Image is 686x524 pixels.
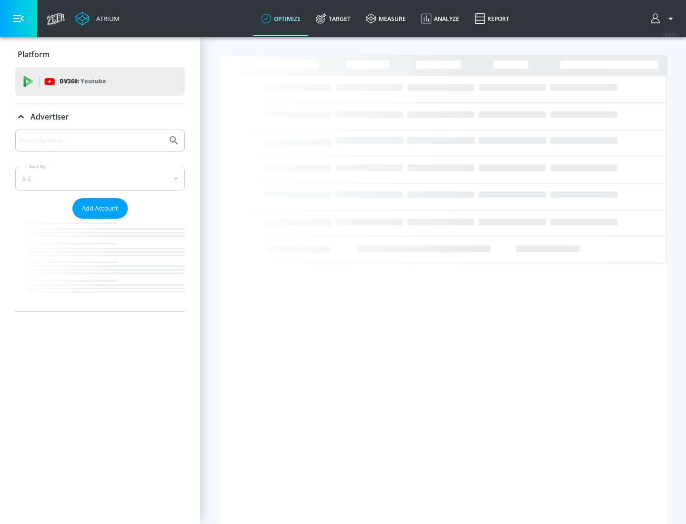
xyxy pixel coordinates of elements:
[15,103,185,130] div: Advertiser
[467,1,517,36] a: Report
[663,31,676,37] span: v 4.24.0
[27,163,48,170] label: Sort By
[92,14,120,23] div: Atrium
[15,167,185,191] div: A-Z
[82,203,118,214] span: Add Account
[414,1,467,36] a: Analyze
[72,198,128,219] button: Add Account
[253,1,308,36] a: optimize
[60,76,106,87] p: DV360:
[19,134,163,147] input: Search by name
[308,1,358,36] a: Target
[15,67,185,96] div: DV360: Youtube
[18,49,50,60] p: Platform
[30,111,69,122] p: Advertiser
[15,130,185,311] div: Advertiser
[358,1,414,36] a: measure
[75,11,120,26] a: Atrium
[15,41,185,68] div: Platform
[81,76,106,86] p: Youtube
[15,219,185,311] nav: list of Advertiser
